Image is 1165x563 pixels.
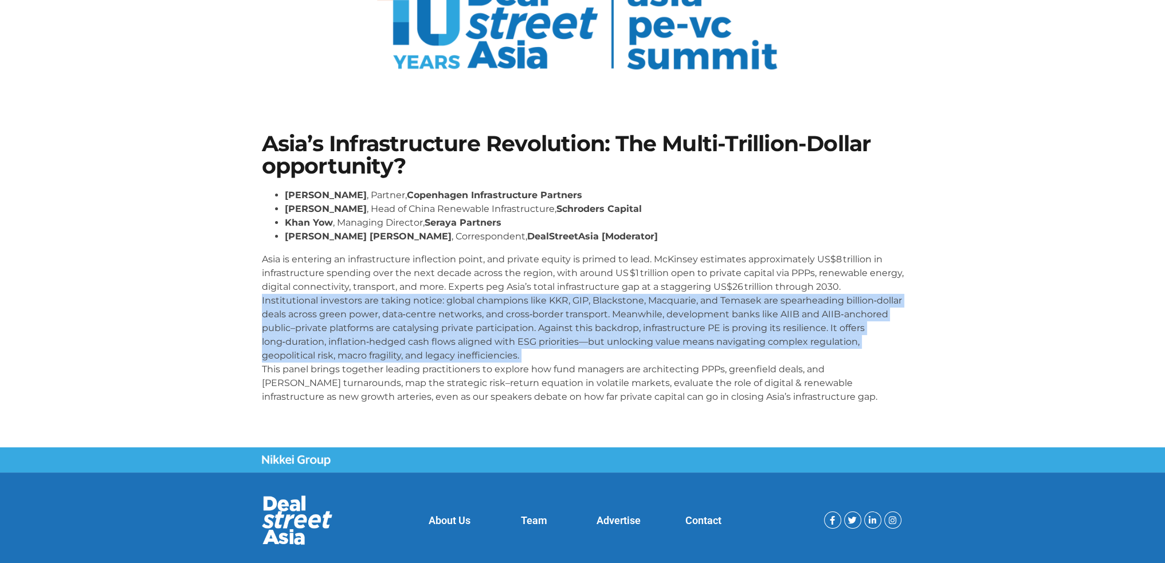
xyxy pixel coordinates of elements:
li: , Head of China Renewable Infrastructure, [285,202,904,216]
h1: Asia’s Infrastructure Revolution: The Multi-Trillion-Dollar opportunity? [262,133,904,177]
p: Asia is entering an infrastructure inflection point, and private equity is primed to lead. McKins... [262,253,904,404]
li: , Managing Director, [285,216,904,230]
strong: Copenhagen Infrastructure Partners [407,190,582,200]
li: , Correspondent, [285,230,904,243]
a: Team [521,514,547,526]
strong: Seraya Partners [425,217,501,228]
strong: [PERSON_NAME] [285,203,367,214]
strong: Schroders Capital [556,203,642,214]
li: , Partner, [285,188,904,202]
strong: DealStreetAsia [Moderator] [527,231,658,242]
a: About Us [429,514,470,526]
a: Contact [685,514,721,526]
strong: Khan Yow [285,217,333,228]
strong: [PERSON_NAME] [PERSON_NAME] [285,231,452,242]
a: Advertise [597,514,641,526]
img: Nikkei Group [262,455,331,466]
strong: [PERSON_NAME] [285,190,367,200]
